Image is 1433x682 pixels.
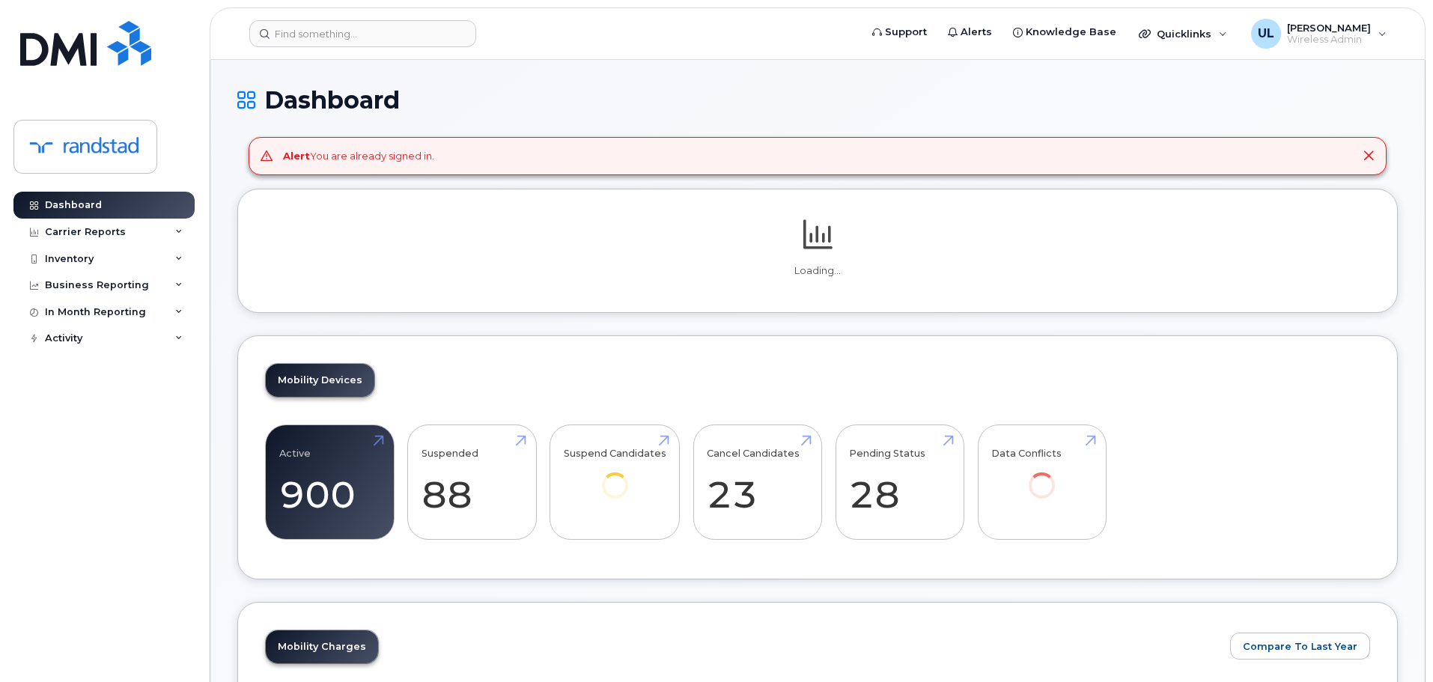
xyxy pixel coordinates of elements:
div: You are already signed in. [283,149,434,163]
a: Suspended 88 [422,433,523,532]
a: Mobility Devices [266,364,374,397]
a: Mobility Charges [266,630,378,663]
strong: Alert [283,150,310,162]
a: Suspend Candidates [564,433,666,519]
a: Data Conflicts [991,433,1092,519]
h1: Dashboard [237,87,1398,113]
span: Compare To Last Year [1243,639,1357,654]
a: Pending Status 28 [849,433,950,532]
button: Compare To Last Year [1230,633,1370,660]
a: Active 900 [279,433,380,532]
a: Cancel Candidates 23 [707,433,808,532]
p: Loading... [265,264,1370,278]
